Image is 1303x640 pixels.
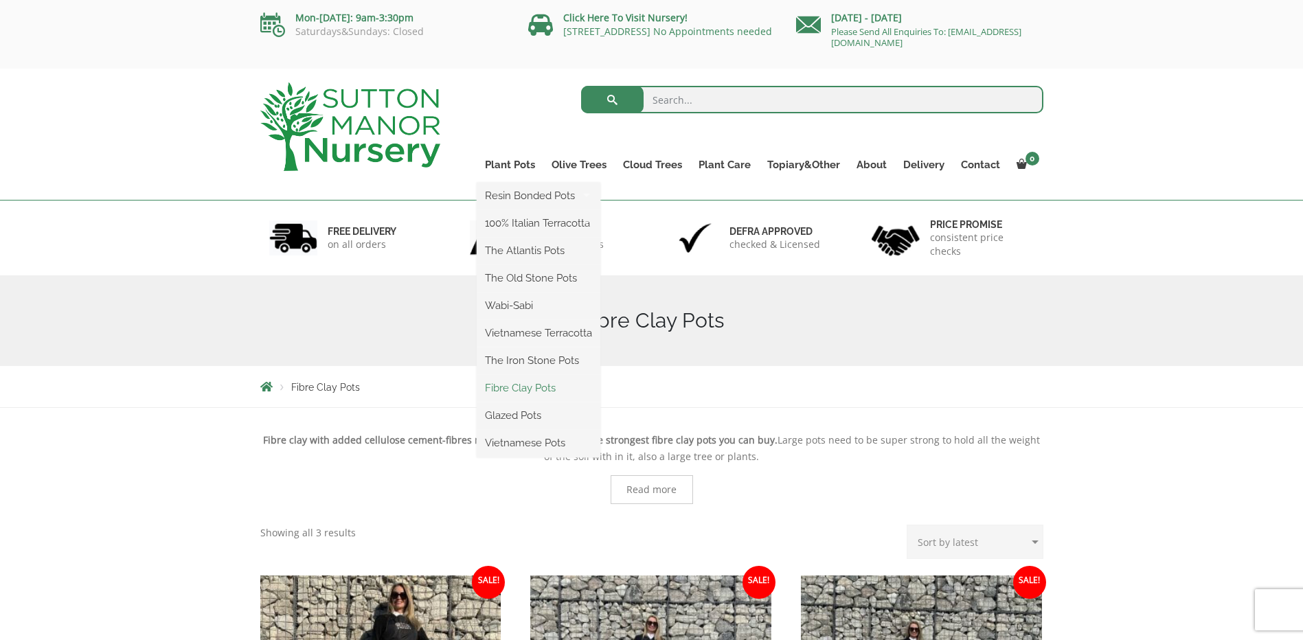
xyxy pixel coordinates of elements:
[895,155,953,174] a: Delivery
[477,433,600,453] a: Vietnamese Pots
[477,378,600,398] a: Fibre Clay Pots
[477,185,600,206] a: Resin Bonded Pots
[260,308,1043,333] h1: Fibre Clay Pots
[291,382,360,393] span: Fibre Clay Pots
[1008,155,1043,174] a: 0
[543,155,615,174] a: Olive Trees
[269,220,317,255] img: 1.jpg
[260,26,508,37] p: Saturdays&Sundays: Closed
[743,566,775,599] span: Sale!
[563,25,772,38] a: [STREET_ADDRESS] No Appointments needed
[690,155,759,174] a: Plant Care
[260,381,1043,392] nav: Breadcrumbs
[796,10,1043,26] p: [DATE] - [DATE]
[472,566,505,599] span: Sale!
[477,350,600,371] a: The Iron Stone Pots
[848,155,895,174] a: About
[1013,566,1046,599] span: Sale!
[263,433,778,446] strong: Fibre clay with added cellulose cement-fibres making these large pots the strongest fibre clay po...
[581,86,1043,113] input: Search...
[477,213,600,233] a: 100% Italian Terracotta
[615,155,690,174] a: Cloud Trees
[930,231,1034,258] p: consistent price checks
[477,295,600,316] a: Wabi-Sabi
[1026,152,1039,165] span: 0
[759,155,848,174] a: Topiary&Other
[328,225,396,238] h6: FREE DELIVERY
[477,240,600,261] a: The Atlantis Pots
[477,268,600,288] a: The Old Stone Pots
[260,82,440,171] img: logo
[872,217,920,259] img: 4.jpg
[260,525,356,541] p: Showing all 3 results
[470,220,518,255] img: 2.jpg
[328,238,396,251] p: on all orders
[930,218,1034,231] h6: Price promise
[729,238,820,251] p: checked & Licensed
[260,432,1043,465] p: Large pots need to be super strong to hold all the weight of the soil with in it, also a large tr...
[477,323,600,343] a: Vietnamese Terracotta
[953,155,1008,174] a: Contact
[477,155,543,174] a: Plant Pots
[729,225,820,238] h6: Defra approved
[626,485,677,494] span: Read more
[907,525,1043,559] select: Shop order
[260,10,508,26] p: Mon-[DATE]: 9am-3:30pm
[831,25,1021,49] a: Please Send All Enquiries To: [EMAIL_ADDRESS][DOMAIN_NAME]
[671,220,719,255] img: 3.jpg
[563,11,688,24] a: Click Here To Visit Nursery!
[477,405,600,426] a: Glazed Pots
